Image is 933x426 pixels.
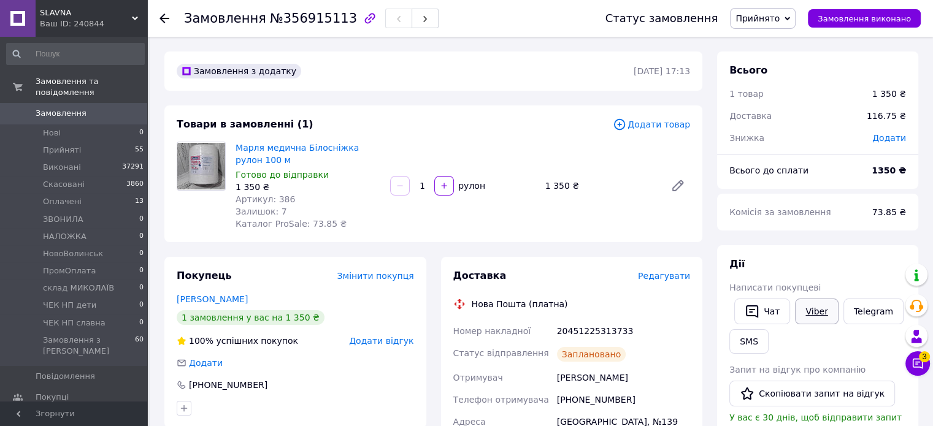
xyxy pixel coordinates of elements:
[139,265,144,276] span: 0
[236,219,347,229] span: Каталог ProSale: 73.85 ₴
[729,165,808,175] span: Всього до сплати
[177,270,232,281] span: Покупець
[859,102,913,129] div: 116.75 ₴
[43,318,106,329] span: ЧЕК НП славна
[40,18,147,29] div: Ваш ID: 240844
[43,265,96,276] span: ПромОплата
[177,294,248,304] a: [PERSON_NAME]
[177,310,324,325] div: 1 замовлення у вас на 1 350 ₴
[159,12,169,25] div: Повернутися назад
[43,162,81,173] span: Виконані
[729,64,767,76] span: Всього
[43,248,103,259] span: НовоВолинськ
[126,179,144,190] span: 3860
[177,335,298,347] div: успішних покупок
[36,392,69,403] span: Покупці
[236,143,359,165] a: Марля медична Білосніжка рулон 100 м
[453,326,531,336] span: Номер накладної
[872,133,906,143] span: Додати
[177,143,225,189] img: Марля медична Білосніжка рулон 100 м
[43,300,96,311] span: ЧЕК НП дети
[188,379,269,391] div: [PHONE_NUMBER]
[555,320,693,342] div: 20451225313733
[795,299,838,324] a: Viber
[139,318,144,329] span: 0
[455,180,486,192] div: рулон
[872,207,906,217] span: 73.85 ₴
[177,64,301,78] div: Замовлення з додатку
[189,358,223,368] span: Додати
[139,127,144,139] span: 0
[135,335,144,357] span: 60
[734,299,790,324] button: Чат
[843,299,904,324] a: Telegram
[43,283,114,294] span: склад МИКОЛАЇВ
[729,365,866,375] span: Запит на відгук про компанію
[808,9,921,28] button: Замовлення виконано
[6,43,145,65] input: Пошук
[40,7,132,18] span: SLAVNA
[453,373,503,382] span: Отримувач
[729,283,821,292] span: Написати покупцеві
[666,173,690,198] a: Редагувати
[634,66,690,76] time: [DATE] 17:13
[872,165,906,175] b: 1350 ₴
[43,196,82,207] span: Оплачені
[43,335,135,357] span: Замовлення з [PERSON_NAME]
[555,367,693,389] div: [PERSON_NAME]
[818,14,911,23] span: Замовлення виконано
[43,214,83,225] span: ЗВОНИЛА
[43,127,61,139] span: Нові
[43,145,81,156] span: Прийняті
[236,194,295,204] span: Артикул: 386
[557,347,626,362] div: Заплановано
[135,196,144,207] span: 13
[729,89,764,99] span: 1 товар
[729,133,764,143] span: Знижка
[337,271,414,281] span: Змінити покупця
[555,389,693,411] div: [PHONE_NUMBER]
[139,300,144,311] span: 0
[453,348,549,358] span: Статус відправлення
[177,118,313,130] span: Товари в замовленні (1)
[729,381,895,406] button: Скопіювати запит на відгук
[135,145,144,156] span: 55
[122,162,144,173] span: 37291
[270,11,357,26] span: №356915113
[139,214,144,225] span: 0
[729,329,769,354] button: SMS
[605,12,718,25] div: Статус замовлення
[540,177,661,194] div: 1 350 ₴
[139,248,144,259] span: 0
[36,76,147,98] span: Замовлення та повідомлення
[184,11,266,26] span: Замовлення
[36,371,95,382] span: Повідомлення
[919,351,930,362] span: 3
[905,351,930,376] button: Чат з покупцем3
[638,271,690,281] span: Редагувати
[613,118,690,131] span: Додати товар
[236,170,329,180] span: Готово до відправки
[453,270,507,281] span: Доставка
[735,13,780,23] span: Прийнято
[349,336,413,346] span: Додати відгук
[236,181,380,193] div: 1 350 ₴
[729,258,745,270] span: Дії
[453,395,549,405] span: Телефон отримувача
[43,179,85,190] span: Скасовані
[872,88,906,100] div: 1 350 ₴
[43,231,86,242] span: НАЛОЖКА
[139,283,144,294] span: 0
[469,298,571,310] div: Нова Пошта (платна)
[729,111,772,121] span: Доставка
[729,207,831,217] span: Комісія за замовлення
[139,231,144,242] span: 0
[189,336,213,346] span: 100%
[36,108,86,119] span: Замовлення
[236,207,287,216] span: Залишок: 7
